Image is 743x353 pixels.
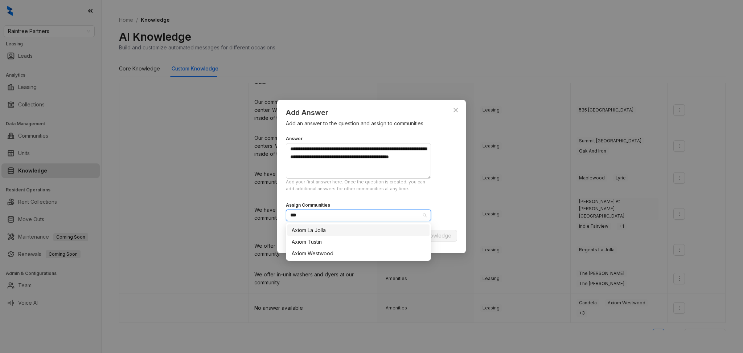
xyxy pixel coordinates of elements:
[453,107,459,113] span: close
[286,179,431,192] div: Add your first answer here. Once the question is created, you can add additional answers for othe...
[286,202,330,209] div: Assign Communities
[292,249,425,257] div: Axiom Westwood
[286,135,303,142] div: Answer
[450,104,461,116] button: Close
[286,119,457,127] div: Add an answer to the question and assign to communities
[292,238,425,246] div: Axiom Tustin
[287,248,430,259] div: Axiom Westwood
[292,226,425,234] div: Axiom La Jolla
[287,224,430,236] div: Axiom La Jolla
[286,107,457,118] div: Add Answer
[287,236,430,248] div: Axiom Tustin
